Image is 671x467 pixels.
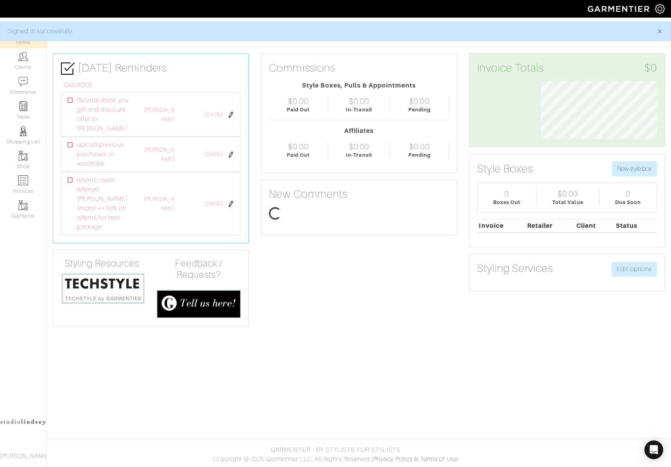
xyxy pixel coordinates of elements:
div: $0.00 [558,189,578,199]
img: orders-icon-0abe47150d42831381b5fb84f609e132dff9fe21cb692f30cb5eec754e2cba89.png [18,175,28,185]
a: [PERSON_NAME] [144,196,175,211]
img: garmentier-logo-header-white-b43fb05a5012e4ada735d5af1a66efaba907eab6374d6393d1fbf88cb4ef424d.png [584,2,655,16]
a: [PERSON_NAME] [144,147,175,162]
span: $0 [644,61,657,75]
div: $0.00 [349,142,369,151]
span: [DATE] [204,150,223,159]
img: pen-cf24a1663064a2ec1b9c1bd2387e9de7a2fa800b781884d57f21acf72779bad2.png [228,152,234,158]
img: pen-cf24a1663064a2ec1b9c1bd2387e9de7a2fa800b781884d57f21acf72779bad2.png [228,112,234,118]
img: comment-icon-a0a6a9ef722e966f86d9cbdc48e553b5cf19dbc54f86b18d962a5391bc8f6eb6.png [18,77,28,86]
div: In-Transit [346,106,372,113]
th: Retailer [525,219,575,233]
span: [DATE] [204,111,223,119]
th: Invoice [477,219,525,233]
div: $0.00 [409,97,429,106]
span: Referral thank you gift and discount offer to [PERSON_NAME] [77,96,130,133]
div: $0.00 [288,97,308,106]
div: $0.00 [349,97,369,106]
div: Total Value [552,199,583,206]
a: Privacy Policy & Terms of Use [373,456,458,463]
img: pen-cf24a1663064a2ec1b9c1bd2387e9de7a2fa800b781884d57f21acf72779bad2.png [228,201,234,207]
h3: Style Boxes [477,162,533,175]
div: Affiliates [269,126,449,136]
img: clients-icon-6bae9207a08558b7cb47a8932f037763ab4055f8c8b6bfacd5dc20c3e0201464.png [18,52,28,61]
div: Boxes Out [493,199,521,206]
th: Client [574,219,614,233]
h3: Invoice Totals [477,61,657,75]
div: Paid Out [287,151,310,159]
h3: [DATE] Reminders [61,61,241,75]
img: garments-icon-b7da505a4dc4fd61783c78ac3ca0ef83fa9d6f193b1c9dc38574b1d14d53ca28.png [18,200,28,210]
span: Copyright © 2025 Garmentier LLC. All Rights Reserved. [213,456,371,463]
img: gear-icon-white-bd11855cb880d31180b6d7d6211b90ccbf57a29d726f0c71d8c61bd08dd39cc2.png [655,4,665,14]
span: [DATE] [204,200,223,208]
a: [PERSON_NAME] [144,107,175,122]
h4: Styling Resources: [61,258,145,269]
a: Edit options [612,262,657,277]
h6: OVERDUE [64,82,241,89]
span: × [657,26,663,36]
img: stylists-icon-eb353228a002819b7ec25b43dbf5f0378dd9e0616d9560372ff212230b889e62.png [18,126,28,136]
h3: New Comments [269,188,449,201]
h3: Styling Services [477,262,553,275]
button: New style box [612,161,657,176]
h3: Commissions [269,61,335,75]
div: Open Intercom Messenger [644,440,663,459]
th: Status [614,219,657,233]
img: check-box-icon-36a4915ff3ba2bd8f6e4f29bc755bb66becd62c870f447fc0dd1365fcfddab58.png [61,62,75,75]
img: techstyle-93310999766a10050dc78ceb7f971a75838126fd19372ce40ba20cdf6a89b94b.png [61,272,145,304]
div: Pending [408,106,431,113]
img: reminder-icon-8004d30b9f0a5d33ae49ab947aed9ed385cf756f9e5892f1edd6e32f2345188e.png [18,101,28,111]
img: feedback_requests-3821251ac2bd56c73c230f3229a5b25d6eb027adea667894f41107c140538ee0.png [157,290,241,318]
span: referral credit: referred [PERSON_NAME] (mom) **10% off referral for next package [77,175,130,232]
h4: Feedback / Requests? [157,258,241,281]
div: In-Transit [346,151,372,159]
div: Pending [408,151,431,159]
div: Signed in successfully. [8,27,646,36]
img: garments-icon-b7da505a4dc4fd61783c78ac3ca0ef83fa9d6f193b1c9dc38574b1d14d53ca28.png [18,151,28,161]
span: upload previous purchases to wardrobe [77,140,130,168]
div: $0.00 [409,142,429,151]
div: Style Boxes, Pulls & Appointments [269,81,449,90]
div: Paid Out [287,106,310,113]
div: Due Soon [615,199,641,206]
div: $0.00 [288,142,308,151]
div: 0 [626,189,630,199]
div: 0 [505,189,509,199]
